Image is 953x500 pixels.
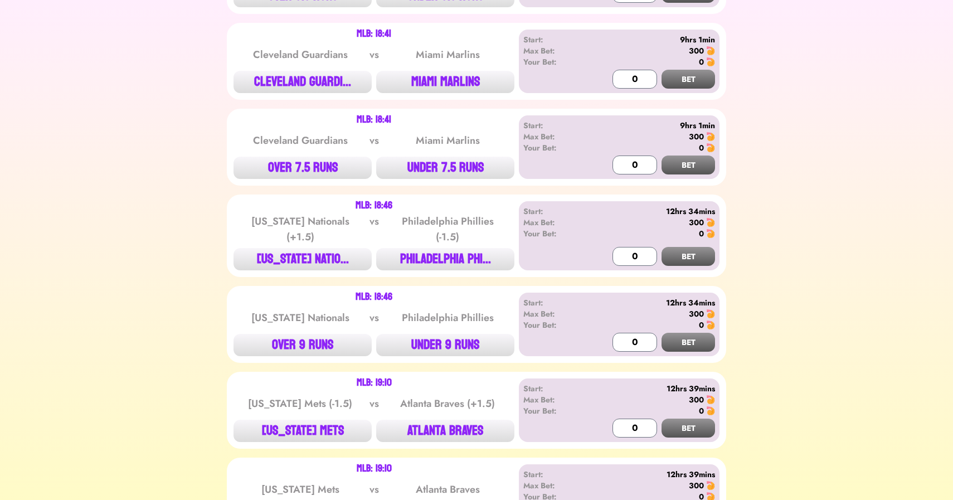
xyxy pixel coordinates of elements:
div: Max Bet: [523,131,587,142]
div: vs [367,213,381,245]
div: 300 [689,308,704,319]
div: Miami Marlins [391,47,504,62]
div: MLB: 19:10 [357,378,392,387]
div: 300 [689,480,704,491]
img: 🍤 [706,481,715,490]
div: Your Bet: [523,142,587,153]
div: Start: [523,206,587,217]
button: CLEVELAND GUARDI... [234,71,372,93]
div: 300 [689,217,704,228]
div: MLB: 18:46 [356,293,392,302]
button: BET [662,247,715,266]
div: Max Bet: [523,394,587,405]
div: Cleveland Guardians [244,133,357,148]
div: [US_STATE] Nationals (+1.5) [244,213,357,245]
div: MLB: 19:10 [357,464,392,473]
div: MLB: 18:41 [357,115,391,124]
img: 🍤 [706,395,715,404]
div: Philadelphia Phillies [391,310,504,326]
img: 🍤 [706,229,715,238]
div: Your Bet: [523,319,587,331]
div: Atlanta Braves (+1.5) [391,396,504,411]
div: Miami Marlins [391,133,504,148]
button: [US_STATE] METS [234,420,372,442]
div: 0 [699,405,704,416]
div: [US_STATE] Mets [244,482,357,497]
div: 0 [699,56,704,67]
div: Your Bet: [523,228,587,239]
button: OVER 9 RUNS [234,334,372,356]
div: Max Bet: [523,217,587,228]
button: MIAMI MARLINS [376,71,514,93]
div: Start: [523,383,587,394]
img: 🍤 [706,406,715,415]
div: 12hrs 39mins [587,469,715,480]
div: 0 [699,319,704,331]
button: OVER 7.5 RUNS [234,157,372,179]
button: PHILADELPHIA PHI... [376,248,514,270]
img: 🍤 [706,321,715,329]
div: Start: [523,469,587,480]
div: vs [367,482,381,497]
button: UNDER 7.5 RUNS [376,157,514,179]
div: vs [367,396,381,411]
button: BET [662,70,715,89]
div: 12hrs 39mins [587,383,715,394]
button: BET [662,333,715,352]
img: 🍤 [706,309,715,318]
div: Cleveland Guardians [244,47,357,62]
div: Max Bet: [523,308,587,319]
div: 0 [699,228,704,239]
div: 300 [689,131,704,142]
div: Your Bet: [523,56,587,67]
div: Start: [523,120,587,131]
button: UNDER 9 RUNS [376,334,514,356]
img: 🍤 [706,46,715,55]
div: 9hrs 1min [587,120,715,131]
img: 🍤 [706,132,715,141]
div: MLB: 18:41 [357,30,391,38]
div: vs [367,310,381,326]
button: BET [662,419,715,438]
img: 🍤 [706,218,715,227]
div: Max Bet: [523,480,587,491]
div: vs [367,133,381,148]
div: vs [367,47,381,62]
div: 12hrs 34mins [587,206,715,217]
div: Philadelphia Phillies (-1.5) [391,213,504,245]
div: [US_STATE] Nationals [244,310,357,326]
div: 12hrs 34mins [587,297,715,308]
div: Start: [523,297,587,308]
div: Max Bet: [523,45,587,56]
div: Atlanta Braves [391,482,504,497]
div: 300 [689,394,704,405]
div: Start: [523,34,587,45]
div: MLB: 18:46 [356,201,392,210]
img: 🍤 [706,143,715,152]
div: 0 [699,142,704,153]
button: ATLANTA BRAVES [376,420,514,442]
div: [US_STATE] Mets (-1.5) [244,396,357,411]
button: BET [662,156,715,174]
img: 🍤 [706,57,715,66]
div: 300 [689,45,704,56]
button: [US_STATE] NATIO... [234,248,372,270]
div: 9hrs 1min [587,34,715,45]
div: Your Bet: [523,405,587,416]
